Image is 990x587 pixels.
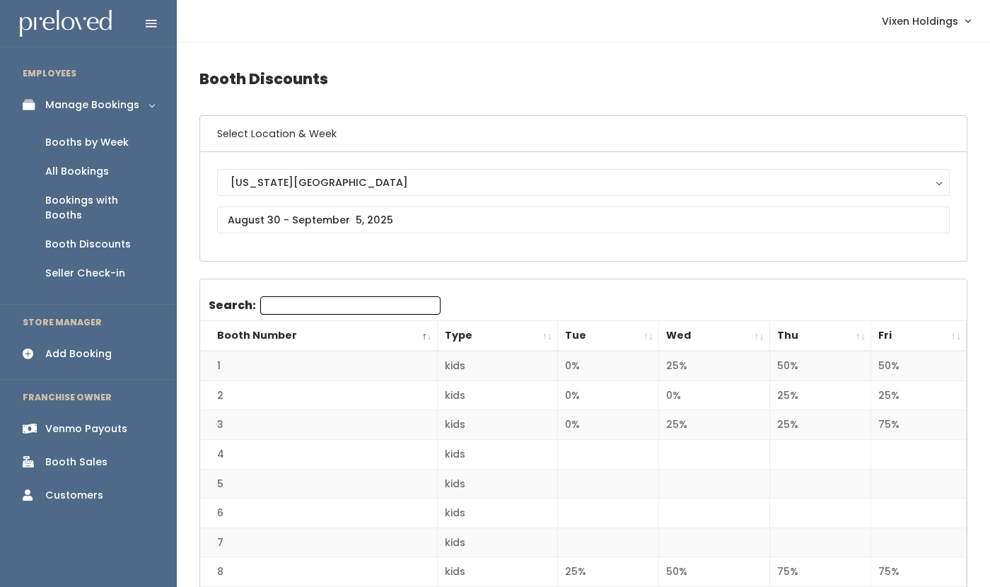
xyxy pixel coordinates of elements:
[200,557,437,587] td: 8
[45,237,131,252] div: Booth Discounts
[200,321,437,351] th: Booth Number: activate to sort column descending
[200,440,437,470] td: 4
[659,557,770,587] td: 50%
[871,557,967,587] td: 75%
[217,207,950,233] input: August 30 - September 5, 2025
[45,98,139,112] div: Manage Bookings
[200,469,437,499] td: 5
[45,266,125,281] div: Seller Check-in
[437,380,558,410] td: kids
[558,321,659,351] th: Tue: activate to sort column ascending
[45,455,107,470] div: Booth Sales
[45,164,109,179] div: All Bookings
[20,10,112,37] img: preloved logo
[437,557,558,587] td: kids
[200,351,437,380] td: 1
[45,347,112,361] div: Add Booking
[769,557,871,587] td: 75%
[871,351,967,380] td: 50%
[882,13,958,29] span: Vixen Holdings
[437,351,558,380] td: kids
[231,175,936,190] div: [US_STATE][GEOGRAPHIC_DATA]
[659,380,770,410] td: 0%
[199,59,967,98] h4: Booth Discounts
[769,410,871,440] td: 25%
[45,193,154,223] div: Bookings with Booths
[437,321,558,351] th: Type: activate to sort column ascending
[558,351,659,380] td: 0%
[217,169,950,196] button: [US_STATE][GEOGRAPHIC_DATA]
[200,380,437,410] td: 2
[558,410,659,440] td: 0%
[769,321,871,351] th: Thu: activate to sort column ascending
[200,499,437,528] td: 6
[209,296,441,315] label: Search:
[659,321,770,351] th: Wed: activate to sort column ascending
[868,6,984,36] a: Vixen Holdings
[45,422,127,436] div: Venmo Payouts
[437,499,558,528] td: kids
[437,440,558,470] td: kids
[45,135,129,150] div: Booths by Week
[871,321,967,351] th: Fri: activate to sort column ascending
[45,488,103,503] div: Customers
[871,410,967,440] td: 75%
[558,380,659,410] td: 0%
[769,380,871,410] td: 25%
[260,296,441,315] input: Search:
[200,528,437,557] td: 7
[769,351,871,380] td: 50%
[200,410,437,440] td: 3
[437,528,558,557] td: kids
[558,557,659,587] td: 25%
[437,469,558,499] td: kids
[437,410,558,440] td: kids
[871,380,967,410] td: 25%
[659,410,770,440] td: 25%
[200,116,967,152] h6: Select Location & Week
[659,351,770,380] td: 25%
